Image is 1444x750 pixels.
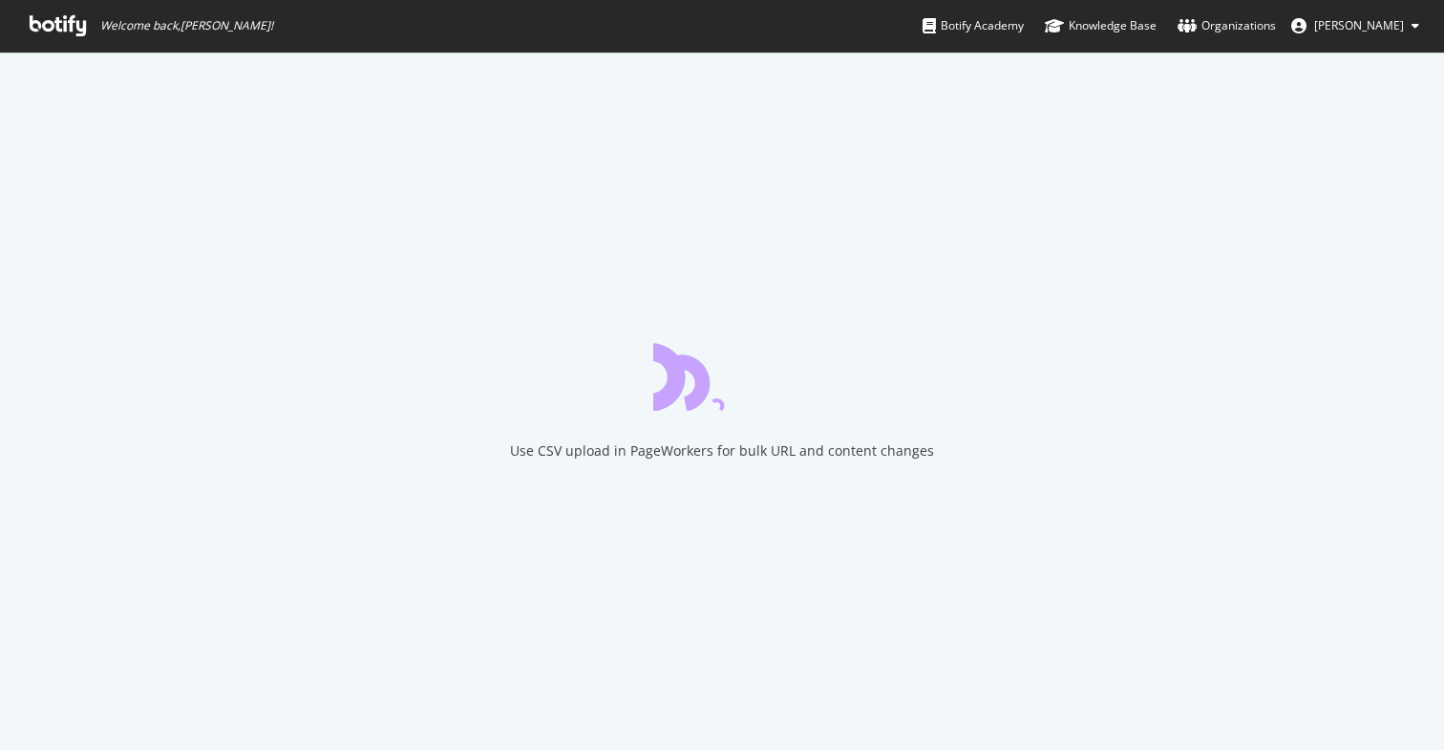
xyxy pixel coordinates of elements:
div: Use CSV upload in PageWorkers for bulk URL and content changes [510,441,934,461]
div: Botify Academy [923,16,1024,35]
span: Ashlyn Messier [1314,17,1404,33]
button: [PERSON_NAME] [1276,11,1434,41]
div: animation [653,342,791,411]
span: Welcome back, [PERSON_NAME] ! [100,18,273,33]
div: Organizations [1178,16,1276,35]
div: Knowledge Base [1045,16,1157,35]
